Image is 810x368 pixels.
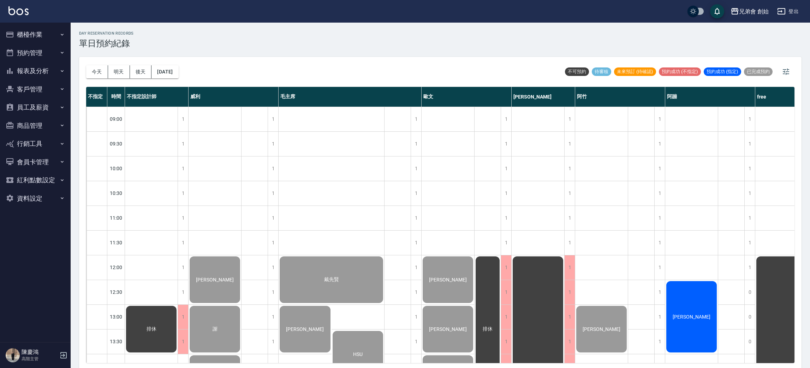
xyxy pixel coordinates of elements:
[654,255,665,280] div: 1
[3,44,68,62] button: 預約管理
[130,65,152,78] button: 後天
[125,87,189,107] div: 不指定設計師
[654,132,665,156] div: 1
[107,156,125,181] div: 10:00
[3,171,68,189] button: 紅利點數設定
[107,230,125,255] div: 11:30
[654,231,665,255] div: 1
[268,181,278,206] div: 1
[665,87,755,107] div: 阿蹦
[22,356,58,362] p: 高階主管
[268,206,278,230] div: 1
[564,206,575,230] div: 1
[178,132,188,156] div: 1
[189,87,279,107] div: 威利
[107,131,125,156] div: 09:30
[501,330,511,354] div: 1
[107,329,125,354] div: 13:30
[501,255,511,280] div: 1
[411,231,421,255] div: 1
[565,69,589,75] span: 不可預約
[107,107,125,131] div: 09:00
[3,80,68,99] button: 客戶管理
[411,305,421,329] div: 1
[481,326,494,332] span: 排休
[3,62,68,80] button: 報表及分析
[659,69,701,75] span: 預約成功 (不指定)
[428,277,468,283] span: [PERSON_NAME]
[654,156,665,181] div: 1
[151,65,178,78] button: [DATE]
[501,107,511,131] div: 1
[107,304,125,329] div: 13:00
[3,117,68,135] button: 商品管理
[710,4,724,18] button: save
[428,326,468,332] span: [PERSON_NAME]
[411,330,421,354] div: 1
[654,181,665,206] div: 1
[501,206,511,230] div: 1
[6,348,20,362] img: Person
[86,65,108,78] button: 今天
[268,305,278,329] div: 1
[422,87,512,107] div: 歐文
[3,189,68,208] button: 資料設定
[268,132,278,156] div: 1
[501,132,511,156] div: 1
[744,231,755,255] div: 1
[22,349,58,356] h5: 陳慶鴻
[411,107,421,131] div: 1
[575,87,665,107] div: 阿竹
[268,255,278,280] div: 1
[654,280,665,304] div: 1
[268,330,278,354] div: 1
[268,156,278,181] div: 1
[614,69,656,75] span: 未來預訂 (待確認)
[195,277,235,283] span: [PERSON_NAME]
[744,181,755,206] div: 1
[108,65,130,78] button: 明天
[501,231,511,255] div: 1
[501,280,511,304] div: 1
[512,87,575,107] div: [PERSON_NAME]
[564,231,575,255] div: 1
[178,206,188,230] div: 1
[178,107,188,131] div: 1
[581,326,622,332] span: [PERSON_NAME]
[411,206,421,230] div: 1
[564,107,575,131] div: 1
[704,69,741,75] span: 預約成功 (指定)
[145,326,158,332] span: 排休
[744,69,773,75] span: 已完成預約
[285,326,325,332] span: [PERSON_NAME]
[107,255,125,280] div: 12:00
[211,326,219,332] span: 謝
[178,330,188,354] div: 1
[3,98,68,117] button: 員工及薪資
[774,5,802,18] button: 登出
[107,87,125,107] div: 時間
[744,280,755,304] div: 0
[564,181,575,206] div: 1
[728,4,772,19] button: 兄弟會 創始
[744,132,755,156] div: 1
[107,280,125,304] div: 12:30
[8,6,29,15] img: Logo
[323,277,340,283] span: 戴先賢
[178,255,188,280] div: 1
[268,280,278,304] div: 1
[564,156,575,181] div: 1
[107,206,125,230] div: 11:00
[3,153,68,171] button: 會員卡管理
[501,156,511,181] div: 1
[178,280,188,304] div: 1
[178,156,188,181] div: 1
[564,280,575,304] div: 1
[654,206,665,230] div: 1
[501,305,511,329] div: 1
[3,135,68,153] button: 行銷工具
[178,181,188,206] div: 1
[178,231,188,255] div: 1
[352,351,364,357] span: HSU
[411,156,421,181] div: 1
